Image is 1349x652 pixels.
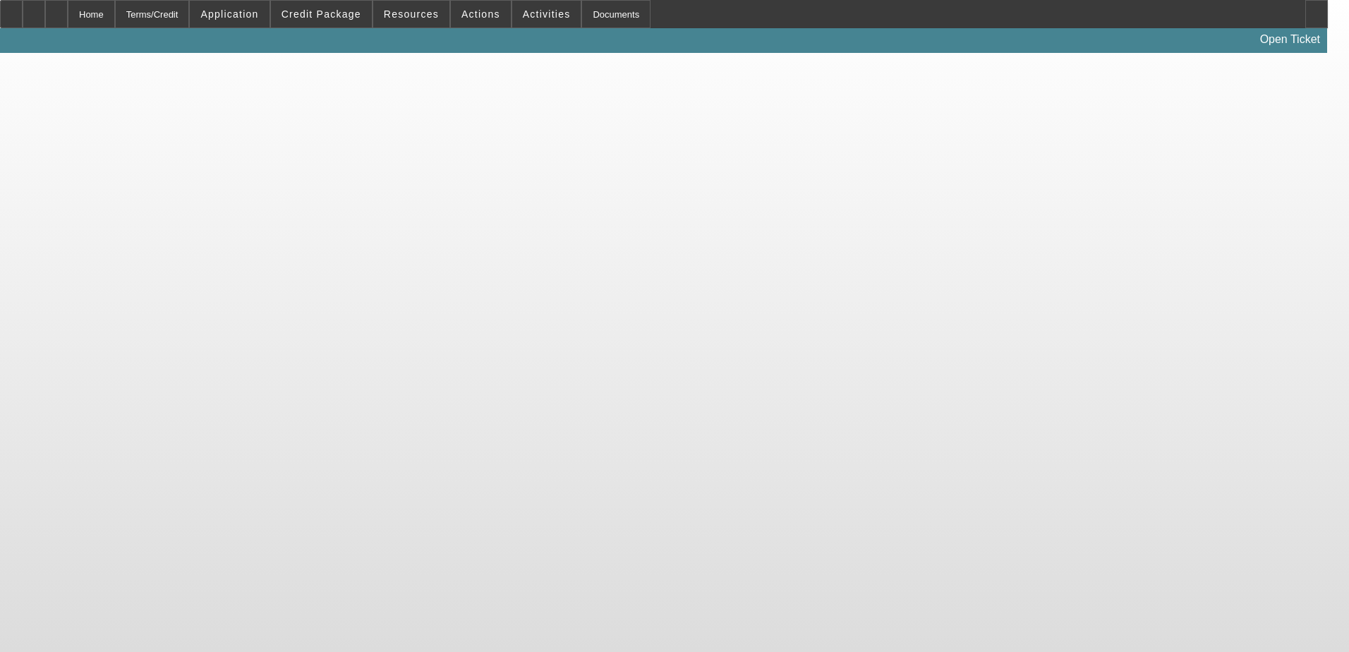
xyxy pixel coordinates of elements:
button: Resources [373,1,449,28]
span: Application [200,8,258,20]
span: Activities [523,8,571,20]
button: Actions [451,1,511,28]
button: Application [190,1,269,28]
span: Resources [384,8,439,20]
span: Credit Package [282,8,361,20]
span: Actions [461,8,500,20]
button: Credit Package [271,1,372,28]
a: Open Ticket [1254,28,1326,52]
button: Activities [512,1,581,28]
